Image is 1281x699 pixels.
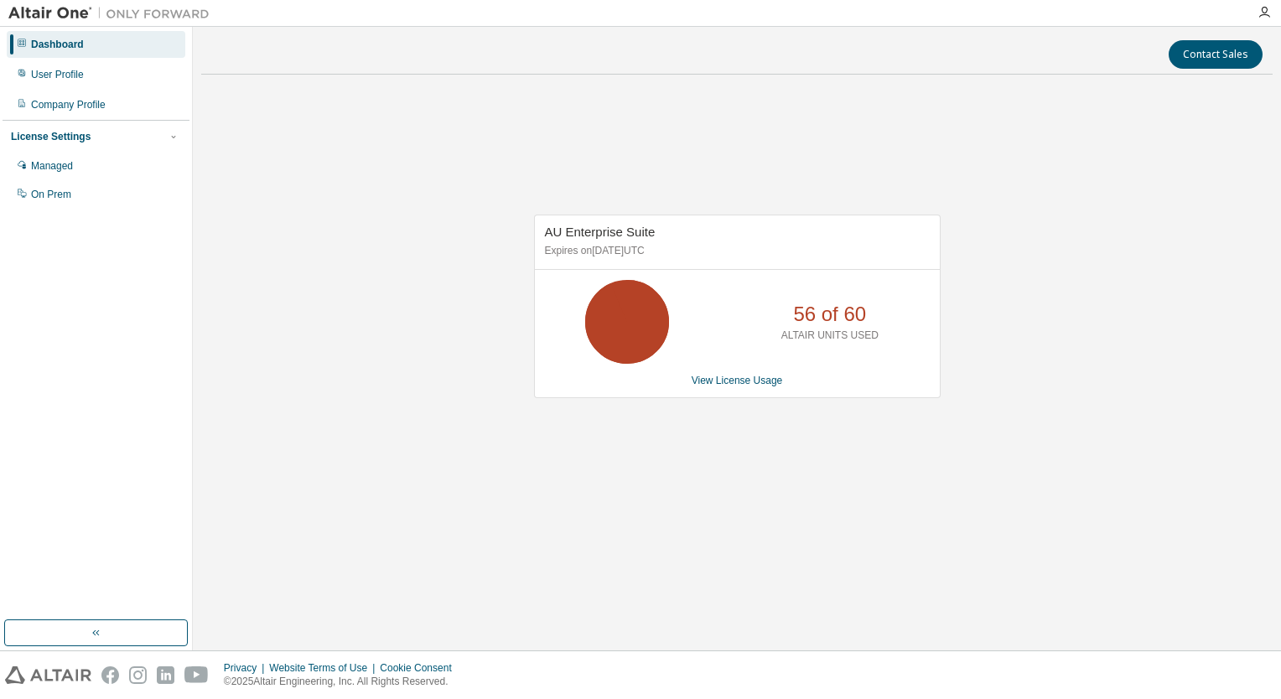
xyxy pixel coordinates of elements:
[157,666,174,684] img: linkedin.svg
[31,98,106,111] div: Company Profile
[31,188,71,201] div: On Prem
[129,666,147,684] img: instagram.svg
[101,666,119,684] img: facebook.svg
[269,661,380,675] div: Website Terms of Use
[793,300,866,329] p: 56 of 60
[11,130,91,143] div: License Settings
[692,375,783,386] a: View License Usage
[380,661,461,675] div: Cookie Consent
[545,244,926,258] p: Expires on [DATE] UTC
[781,329,879,343] p: ALTAIR UNITS USED
[184,666,209,684] img: youtube.svg
[8,5,218,22] img: Altair One
[545,225,656,239] span: AU Enterprise Suite
[31,68,84,81] div: User Profile
[31,159,73,173] div: Managed
[224,661,269,675] div: Privacy
[1169,40,1263,69] button: Contact Sales
[224,675,462,689] p: © 2025 Altair Engineering, Inc. All Rights Reserved.
[31,38,84,51] div: Dashboard
[5,666,91,684] img: altair_logo.svg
